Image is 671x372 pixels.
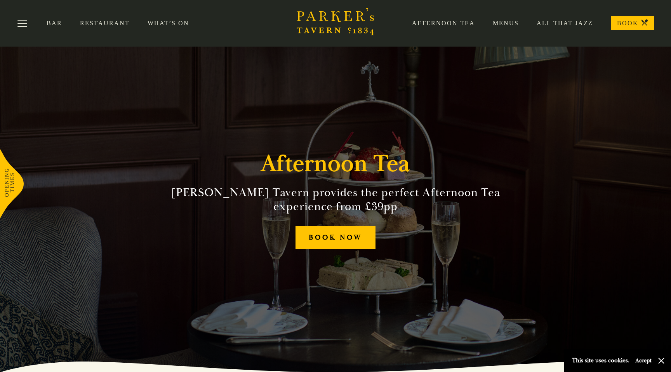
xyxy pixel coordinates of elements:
[296,226,375,250] a: BOOK NOW
[261,150,410,178] h1: Afternoon Tea
[657,357,665,365] button: Close and accept
[158,186,513,214] h2: [PERSON_NAME] Tavern provides the perfect Afternoon Tea experience from £39pp
[635,357,652,364] button: Accept
[572,355,629,366] p: This site uses cookies.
